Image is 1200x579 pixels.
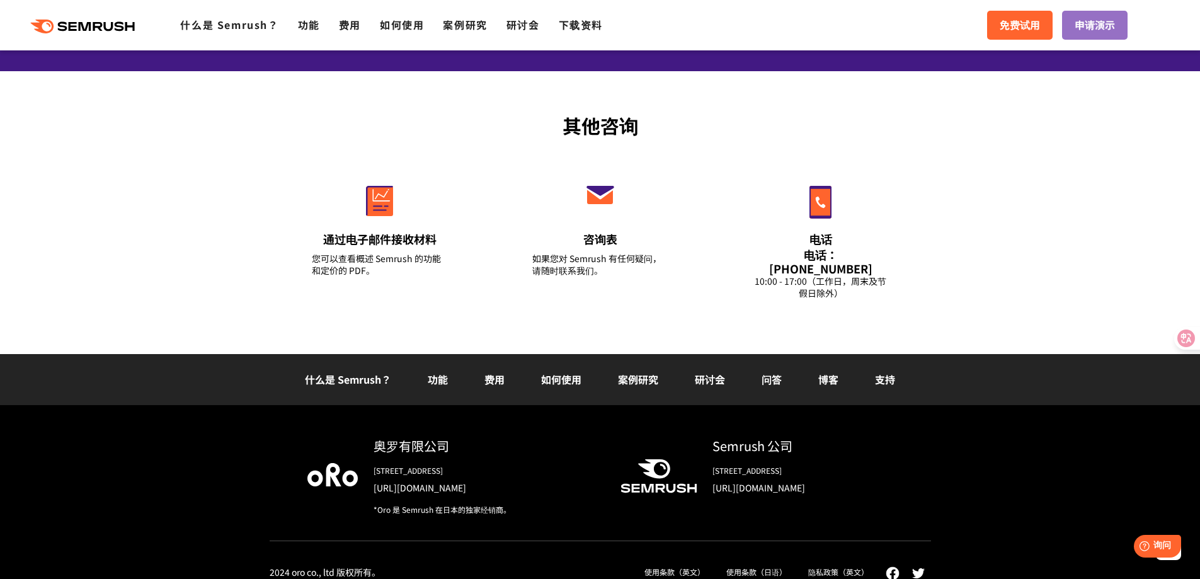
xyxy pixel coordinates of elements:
font: 奥罗有限公司 [374,437,449,455]
a: 问答 [762,372,782,387]
a: 案例研究 [618,372,658,387]
iframe: 帮助小部件启动器 [1088,530,1186,565]
font: [URL][DOMAIN_NAME] [712,481,805,494]
font: 咨询表 [583,231,617,247]
a: 下载资料 [559,17,603,32]
font: [STREET_ADDRESS] [374,465,443,476]
a: 如何使用 [541,372,581,387]
a: 什么是 Semrush？ [305,372,391,387]
a: 申请演示 [1062,11,1128,40]
font: 请随时联系我们。 [532,264,603,277]
font: 电话 [809,231,832,247]
a: 支持 [875,372,895,387]
a: 功能 [298,17,320,32]
font: [STREET_ADDRESS] [712,465,782,476]
a: 什么是 Semrush？ [180,17,278,32]
font: 其他咨询 [563,112,638,139]
img: Oro 公司 [307,463,358,486]
font: 免费试用 [1000,17,1040,32]
a: 使用条款（英文） [644,566,705,577]
a: 如何使用 [380,17,424,32]
font: 申请演示 [1075,17,1115,32]
a: [URL][DOMAIN_NAME] [374,481,600,494]
font: Semrush 公司 [712,437,792,455]
font: 如果您对 Semrush 有任何疑问， [532,252,661,265]
a: 功能 [428,372,448,387]
a: 案例研究 [443,17,487,32]
font: *Oro 是 Semrush 在日本的独家经销商。 [374,504,511,515]
a: 研讨会 [695,372,725,387]
font: 通过电子邮件接收材料 [323,231,437,247]
a: 使用条款（日语） [726,566,787,577]
a: 研讨会 [506,17,540,32]
a: 费用 [339,17,361,32]
a: 通过电子邮件接收材料 您可以查看概述 Semrush 的功能和定价的 PDF。 [285,159,474,315]
a: [URL][DOMAIN_NAME] [712,481,893,494]
font: 电话：[PHONE_NUMBER] [769,246,872,277]
font: 您可以查看概述 Semrush 的功能和定价的 PDF。 [312,252,441,277]
a: 博客 [818,372,838,387]
a: 咨询表 如果您对 Semrush 有任何疑问，请随时联系我们。 [506,159,695,315]
a: 费用 [484,372,505,387]
a: 隐私政策（英文） [808,566,869,577]
img: 叽叽喳喳 [912,568,925,578]
a: 免费试用 [987,11,1053,40]
font: 2024 oro co., ltd 版权所有。 [270,566,380,578]
font: 10:00 - 17:00（工作日，周末及节假日除外） [755,275,886,299]
font: [URL][DOMAIN_NAME] [374,481,466,494]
